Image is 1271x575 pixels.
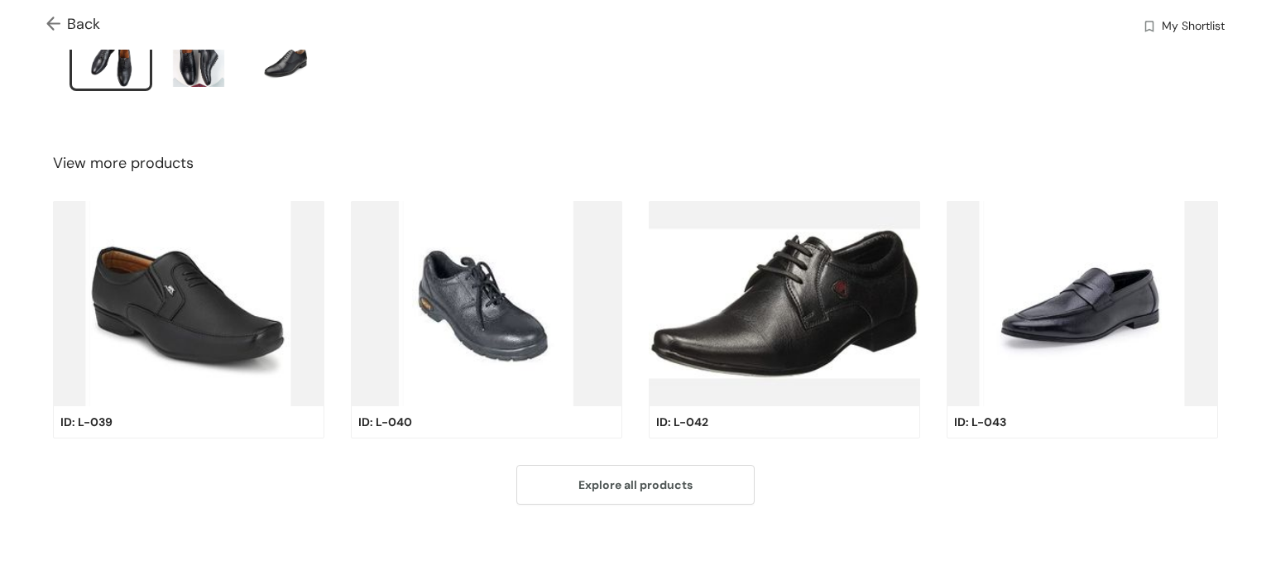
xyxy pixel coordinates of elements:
img: product-img [351,201,622,406]
span: ID: L-039 [60,413,113,431]
span: Explore all products [578,476,693,494]
span: View more products [53,152,194,175]
span: Back [46,13,100,36]
li: slide item 1 [70,33,152,91]
button: Explore all products [516,465,755,505]
img: product-img [947,201,1218,406]
img: product-img [649,201,920,406]
li: slide item 2 [157,33,240,91]
li: slide item 3 [245,33,328,91]
span: ID: L-040 [358,413,412,431]
img: product-img [53,201,324,406]
img: Go back [46,17,67,34]
span: ID: L-043 [954,413,1006,431]
img: wishlist [1142,19,1157,36]
span: My Shortlist [1162,17,1225,37]
span: ID: L-042 [656,413,708,431]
